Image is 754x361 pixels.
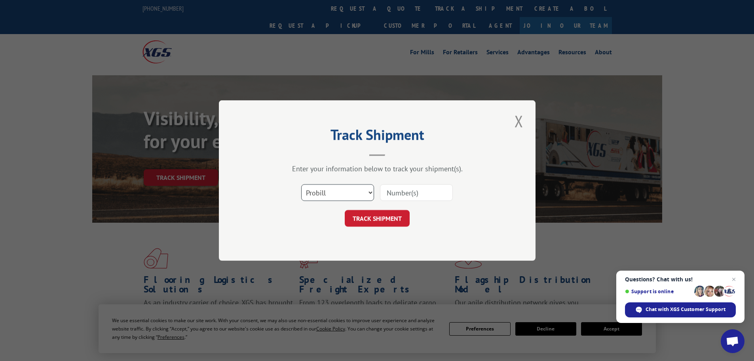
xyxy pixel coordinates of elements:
[721,329,745,353] a: Open chat
[625,288,691,294] span: Support is online
[625,302,736,317] span: Chat with XGS Customer Support
[258,129,496,144] h2: Track Shipment
[512,110,526,132] button: Close modal
[625,276,736,283] span: Questions? Chat with us!
[380,184,453,201] input: Number(s)
[345,210,410,227] button: TRACK SHIPMENT
[258,164,496,173] div: Enter your information below to track your shipment(s).
[646,306,726,313] span: Chat with XGS Customer Support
